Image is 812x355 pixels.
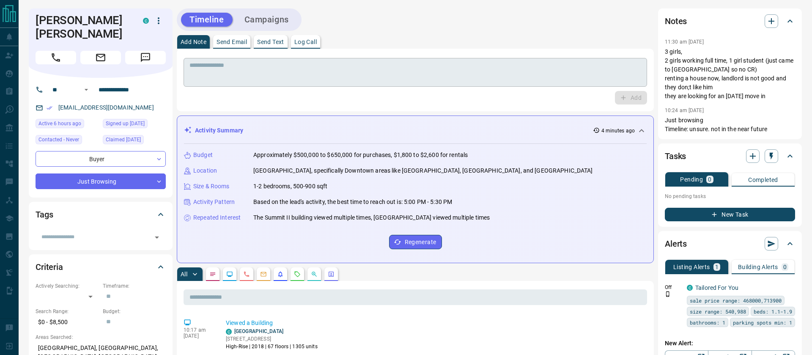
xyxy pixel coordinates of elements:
div: condos.ca [226,329,232,335]
h1: [PERSON_NAME] [PERSON_NAME] [36,14,130,41]
p: No pending tasks [665,190,795,203]
button: Open [81,85,91,95]
svg: Email Verified [47,105,52,111]
p: Pending [680,176,703,182]
svg: Opportunities [311,271,318,278]
p: 1 [715,264,719,270]
span: Message [125,51,166,64]
h2: Alerts [665,237,687,250]
p: Size & Rooms [193,182,230,191]
div: Criteria [36,257,166,277]
div: condos.ca [687,285,693,291]
span: Email [80,51,121,64]
p: Completed [748,177,778,183]
a: Tailored For You [695,284,738,291]
h2: Tags [36,208,53,221]
p: Activity Summary [195,126,243,135]
a: [EMAIL_ADDRESS][DOMAIN_NAME] [58,104,154,111]
p: Just browsing Timeline: unsure. not in the near future [665,116,795,134]
div: Tasks [665,146,795,166]
p: $0 - $8,500 [36,315,99,329]
p: Budget: [103,308,166,315]
span: Active 6 hours ago [38,119,81,128]
svg: Notes [209,271,216,278]
p: Send Email [217,39,247,45]
p: Repeated Interest [193,213,241,222]
div: Alerts [665,234,795,254]
button: Open [151,231,163,243]
p: 10:17 am [184,327,213,333]
svg: Lead Browsing Activity [226,271,233,278]
p: New Alert: [665,339,795,348]
p: Off [665,283,682,291]
svg: Requests [294,271,301,278]
h2: Notes [665,14,687,28]
p: 0 [783,264,787,270]
p: [DATE] [184,333,213,339]
h2: Tasks [665,149,686,163]
span: Claimed [DATE] [106,135,141,144]
svg: Calls [243,271,250,278]
div: Mon Apr 17 2023 [103,119,166,131]
div: Notes [665,11,795,31]
p: Budget [193,151,213,160]
div: Buyer [36,151,166,167]
p: Approximately $500,000 to $650,000 for purchases, $1,800 to $2,600 for rentals [253,151,468,160]
svg: Listing Alerts [277,271,284,278]
button: Timeline [181,13,233,27]
p: [STREET_ADDRESS] [226,335,318,343]
div: condos.ca [143,18,149,24]
p: Search Range: [36,308,99,315]
div: Sat Aug 10 2024 [103,135,166,147]
p: Location [193,166,217,175]
p: Activity Pattern [193,198,235,206]
span: Call [36,51,76,64]
p: High-Rise | 2018 | 67 floors | 1305 units [226,343,318,350]
a: [GEOGRAPHIC_DATA] [234,328,283,334]
p: [GEOGRAPHIC_DATA], specifically Downtown areas like [GEOGRAPHIC_DATA], [GEOGRAPHIC_DATA], and [GE... [253,166,593,175]
div: Activity Summary4 minutes ago [184,123,647,138]
p: 4 minutes ago [601,127,635,135]
span: Contacted - Never [38,135,79,144]
button: New Task [665,208,795,221]
h2: Criteria [36,260,63,274]
p: All [181,271,187,277]
p: 0 [708,176,711,182]
span: size range: 540,988 [690,307,746,316]
span: bathrooms: 1 [690,318,725,327]
p: Listing Alerts [673,264,710,270]
p: 10:24 am [DATE] [665,107,704,113]
p: 1-2 bedrooms, 500-900 sqft [253,182,327,191]
p: Based on the lead's activity, the best time to reach out is: 5:00 PM - 5:30 PM [253,198,452,206]
span: sale price range: 468000,713900 [690,296,782,305]
p: Areas Searched: [36,333,166,341]
p: 3 girls, 2 girls working full time, 1 girl student (just came to [GEOGRAPHIC_DATA] so no CR) rent... [665,47,795,101]
p: 11:30 am [DATE] [665,39,704,45]
p: The Summit II building viewed multiple times, [GEOGRAPHIC_DATA] viewed multiple times [253,213,490,222]
p: Building Alerts [738,264,778,270]
p: Send Text [257,39,284,45]
svg: Emails [260,271,267,278]
span: beds: 1.1-1.9 [754,307,792,316]
button: Campaigns [236,13,297,27]
span: parking spots min: 1 [733,318,792,327]
p: Actively Searching: [36,282,99,290]
div: Tags [36,204,166,225]
p: Viewed a Building [226,319,644,327]
p: Timeframe: [103,282,166,290]
p: Log Call [294,39,317,45]
p: Add Note [181,39,206,45]
svg: Agent Actions [328,271,335,278]
button: Regenerate [389,235,442,249]
div: Tue Sep 16 2025 [36,119,99,131]
span: Signed up [DATE] [106,119,145,128]
svg: Push Notification Only [665,291,671,297]
div: Just Browsing [36,173,166,189]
